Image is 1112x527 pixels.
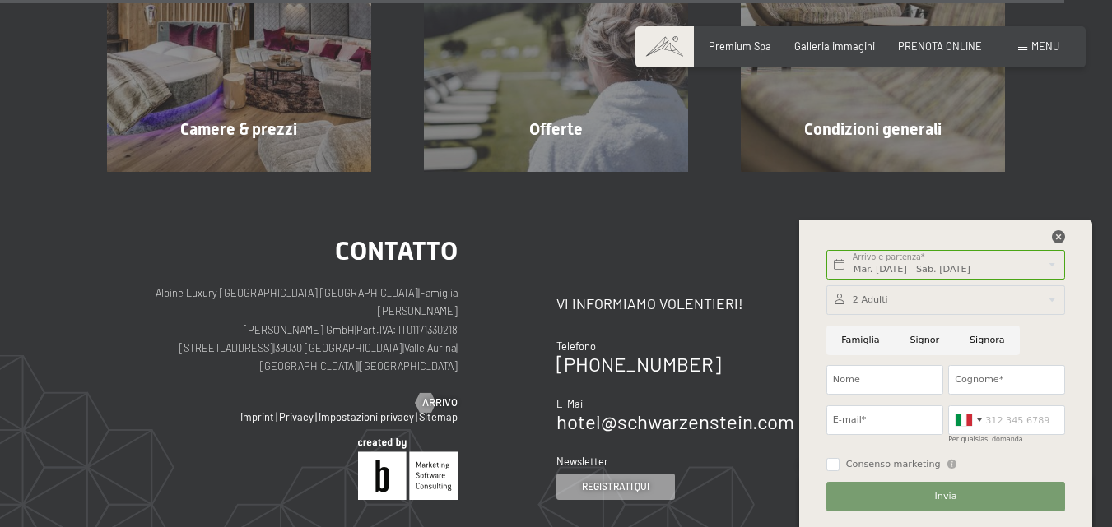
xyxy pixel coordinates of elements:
[240,410,274,423] a: Imprint
[1031,39,1059,53] span: Menu
[335,235,458,266] span: Contatto
[826,482,1065,511] button: Invia
[456,341,458,354] span: |
[556,340,596,353] span: Telefono
[556,352,721,376] a: [PHONE_NUMBER]
[416,395,458,410] a: Arrivo
[935,490,957,503] span: Invia
[419,410,458,423] a: Sitemap
[358,359,360,372] span: |
[949,406,987,434] div: Italy (Italia): +39
[556,455,608,468] span: Newsletter
[416,410,417,423] span: |
[948,436,1023,443] label: Per qualsiasi domanda
[276,410,277,423] span: |
[556,294,743,312] span: Vi informiamo volentieri!
[556,397,585,410] span: E-Mail
[898,39,982,53] a: PRENOTA ONLINE
[402,341,404,354] span: |
[529,119,583,139] span: Offerte
[355,323,356,336] span: |
[180,119,297,139] span: Camere & prezzi
[107,284,458,376] p: Alpine Luxury [GEOGRAPHIC_DATA] [GEOGRAPHIC_DATA] Famiglia [PERSON_NAME] [PERSON_NAME] GmbH Part....
[846,458,941,471] span: Consenso marketing
[556,409,794,433] a: hotel@schwarzenstein.com
[418,286,420,299] span: |
[948,405,1065,435] input: 312 345 6789
[315,410,317,423] span: |
[273,341,275,354] span: |
[794,39,875,53] a: Galleria immagini
[422,395,458,410] span: Arrivo
[804,119,942,139] span: Condizioni generali
[319,410,414,423] a: Impostazioni privacy
[582,479,649,493] span: Registrati qui
[709,39,771,53] a: Premium Spa
[358,438,458,500] img: Brandnamic GmbH | Leading Hospitality Solutions
[279,410,314,423] a: Privacy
